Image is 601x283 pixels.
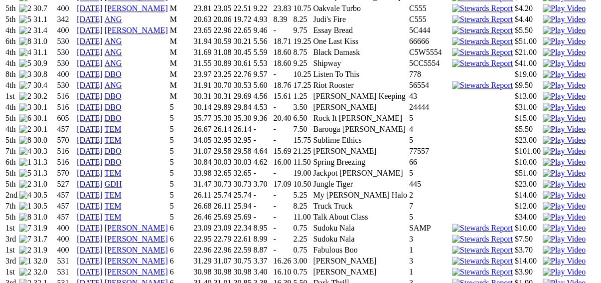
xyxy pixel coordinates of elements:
td: 400 [57,3,76,13]
a: [PERSON_NAME] [105,235,168,243]
a: DBO [105,70,122,78]
a: [PERSON_NAME] [105,26,168,34]
a: View replay [543,37,586,45]
td: 4.56 [253,91,272,101]
img: Play Video [543,268,586,277]
td: 30.14 [193,102,212,112]
img: Stewards Report [452,257,513,266]
td: 30.61 [233,58,252,68]
img: Stewards Report [452,81,513,90]
td: 20.63 [193,14,212,24]
td: 29.89 [213,102,232,112]
img: 5 [19,169,31,178]
td: 30.31 [193,91,212,101]
a: View replay [543,147,586,155]
td: $19.00 [514,69,541,79]
img: Play Video [543,125,586,134]
a: View replay [543,224,586,232]
td: M [169,69,192,79]
a: ANG [105,81,122,89]
img: 2 [19,92,31,101]
img: 1 [19,158,31,167]
td: $5.50 [514,124,541,134]
img: Play Video [543,70,586,79]
td: 4th [5,25,18,35]
img: Stewards Report [452,4,513,13]
img: 2 [19,180,31,189]
img: Play Video [543,4,586,13]
td: 66666 [409,36,451,46]
td: $41.00 [514,58,541,68]
td: 342 [57,14,76,24]
td: $9.50 [514,80,541,90]
td: 9.25 [293,58,311,68]
td: 10.75 [293,3,311,13]
a: [DATE] [77,59,103,67]
td: 9.57 [253,69,272,79]
td: 4 [409,124,451,134]
td: 26.67 [193,124,212,134]
img: 2 [19,246,31,255]
td: 30.21 [233,36,252,46]
a: View replay [543,180,586,188]
td: 17.25 [293,80,311,90]
img: Play Video [543,81,586,90]
td: - [273,102,292,112]
td: 5th [5,14,18,24]
img: 7 [19,235,31,244]
td: 30.4 [33,80,56,90]
td: 4.53 [253,102,272,112]
td: 5 [169,113,192,123]
td: C555 [409,3,451,13]
td: 10.25 [293,69,311,79]
a: View replay [543,26,586,34]
a: DBO [105,147,122,155]
a: [DATE] [77,37,103,45]
td: Riot Rooster [312,80,407,90]
img: Stewards Report [452,15,513,24]
td: 5.56 [253,36,272,46]
td: - [273,69,292,79]
td: 31.94 [193,36,212,46]
td: 9.75 [293,25,311,35]
td: 4th [5,80,18,90]
td: 530 [57,36,76,46]
td: 20.06 [213,14,232,24]
td: 23.81 [193,3,212,13]
img: Play Video [543,158,586,167]
td: One Last Kiss [312,36,407,46]
td: 5CC5554 [409,58,451,68]
img: 8 [19,136,31,145]
a: [DATE] [77,213,103,221]
img: Stewards Report [452,246,513,255]
td: 516 [57,91,76,101]
img: 8 [19,37,31,46]
a: [DATE] [77,48,103,56]
td: 30.2 [33,91,56,101]
a: TEM [105,202,122,210]
a: View replay [543,136,586,144]
a: [DATE] [77,92,103,100]
a: View replay [543,114,586,122]
td: 5 [169,124,192,134]
td: 4th [5,58,18,68]
a: View replay [543,59,586,67]
td: 4th [5,102,18,112]
a: [DATE] [77,125,103,133]
img: Stewards Report [452,268,513,277]
td: 3.50 [293,102,311,112]
td: 15.61 [273,91,292,101]
img: 1 [19,257,31,266]
a: View replay [543,4,586,12]
td: 9.46 [253,25,272,35]
td: 530 [57,80,76,90]
td: 31.91 [193,80,212,90]
img: Play Video [543,235,586,244]
img: Play Video [543,37,586,46]
td: 26.14 [233,124,252,134]
td: 22.51 [233,3,252,13]
td: 6.50 [293,113,311,123]
td: 778 [409,69,451,79]
a: [PERSON_NAME] [105,268,168,276]
td: 18.76 [273,80,292,90]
